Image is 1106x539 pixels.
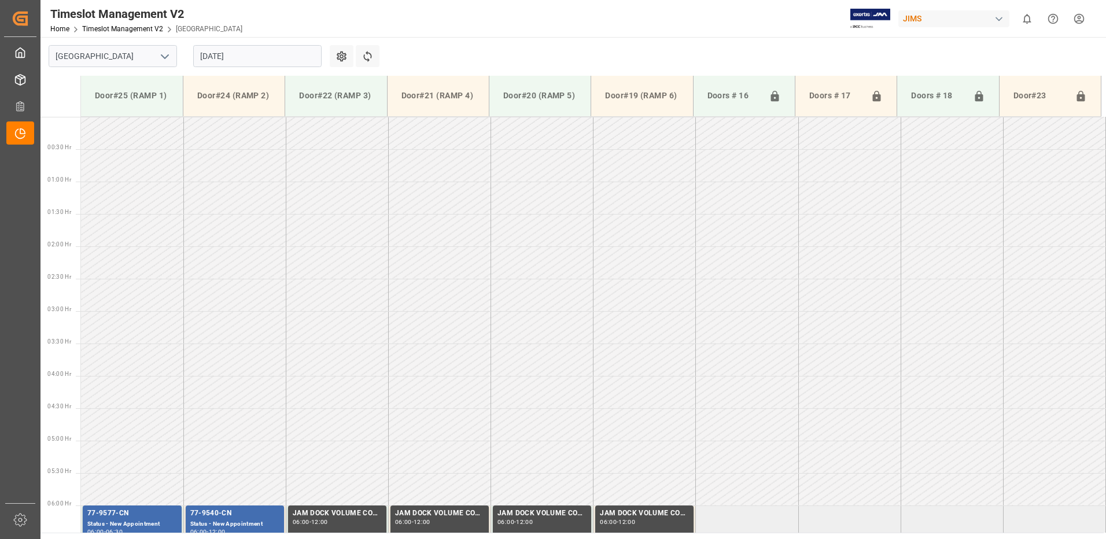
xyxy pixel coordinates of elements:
[600,85,683,106] div: Door#19 (RAMP 6)
[47,371,71,377] span: 04:00 Hr
[47,435,71,442] span: 05:00 Hr
[90,85,174,106] div: Door#25 (RAMP 1)
[47,403,71,409] span: 04:30 Hr
[207,529,208,534] div: -
[294,85,377,106] div: Door#22 (RAMP 3)
[47,209,71,215] span: 01:30 Hr
[309,519,311,525] div: -
[47,306,71,312] span: 03:00 Hr
[47,144,71,150] span: 00:30 Hr
[190,519,279,529] div: Status - New Appointment
[156,47,173,65] button: open menu
[49,45,177,67] input: Type to search/select
[600,519,617,525] div: 06:00
[898,10,1009,27] div: JIMS
[1009,85,1070,107] div: Door#23
[805,85,866,107] div: Doors # 17
[104,529,106,534] div: -
[395,508,484,519] div: JAM DOCK VOLUME CONTROL
[1040,6,1066,32] button: Help Center
[499,85,581,106] div: Door#20 (RAMP 5)
[618,519,635,525] div: 12:00
[50,25,69,33] a: Home
[87,529,104,534] div: 06:00
[87,508,177,519] div: 77-9577-CN
[703,85,764,107] div: Doors # 16
[106,529,123,534] div: 06:30
[311,519,328,525] div: 12:00
[617,519,618,525] div: -
[193,45,322,67] input: DD.MM.YYYY
[497,519,514,525] div: 06:00
[293,519,309,525] div: 06:00
[412,519,414,525] div: -
[47,338,71,345] span: 03:30 Hr
[600,508,689,519] div: JAM DOCK VOLUME CONTROL
[190,508,279,519] div: 77-9540-CN
[82,25,163,33] a: Timeslot Management V2
[47,468,71,474] span: 05:30 Hr
[293,508,382,519] div: JAM DOCK VOLUME CONTROL
[850,9,890,29] img: Exertis%20JAM%20-%20Email%20Logo.jpg_1722504956.jpg
[87,519,177,529] div: Status - New Appointment
[47,176,71,183] span: 01:00 Hr
[47,241,71,248] span: 02:00 Hr
[209,529,226,534] div: 12:00
[395,519,412,525] div: 06:00
[516,519,533,525] div: 12:00
[514,519,516,525] div: -
[50,5,242,23] div: Timeslot Management V2
[47,274,71,280] span: 02:30 Hr
[47,500,71,507] span: 06:00 Hr
[190,529,207,534] div: 06:00
[1014,6,1040,32] button: show 0 new notifications
[497,508,587,519] div: JAM DOCK VOLUME CONTROL
[397,85,480,106] div: Door#21 (RAMP 4)
[898,8,1014,29] button: JIMS
[906,85,968,107] div: Doors # 18
[414,519,430,525] div: 12:00
[193,85,275,106] div: Door#24 (RAMP 2)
